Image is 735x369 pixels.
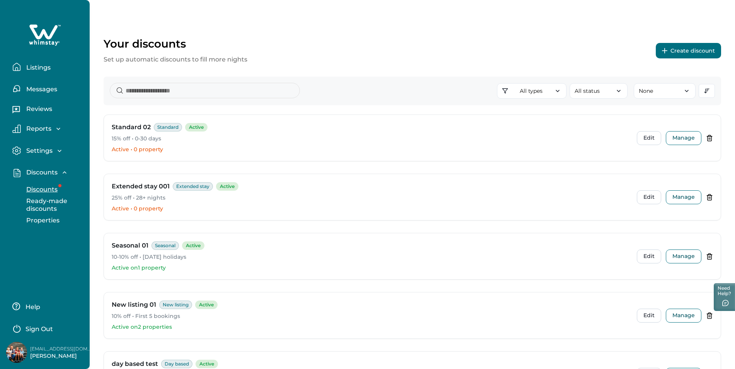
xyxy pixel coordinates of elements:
button: Edit [637,249,661,263]
span: Active [195,301,218,309]
button: Listings [12,59,83,75]
button: Manage [666,131,701,145]
p: 15% off • 0-30 days [112,135,631,143]
p: Help [23,303,40,311]
p: Reports [24,125,51,133]
h3: New listing 01 [112,300,156,309]
button: Reviews [12,102,83,118]
h3: day based test [112,359,158,369]
button: Edit [637,190,661,204]
span: Day based [161,360,192,368]
button: Edit [637,309,661,323]
p: Reviews [24,105,52,113]
p: Settings [24,147,53,155]
p: Discounts [24,186,58,193]
h3: Seasonal 01 [112,241,148,250]
p: 10% off • First 5 bookings [112,313,631,320]
p: 10-10% off • [DATE] holidays [112,253,631,261]
span: Standard [154,123,182,132]
p: Discounts [24,169,58,176]
p: [EMAIL_ADDRESS][DOMAIN_NAME] [30,345,92,353]
span: Extended stay [173,182,213,191]
button: Manage [666,309,701,323]
p: Your discounts [104,37,247,50]
button: Sign Out [12,320,81,336]
button: Ready-made discounts [18,197,89,213]
button: Reports [12,125,83,133]
p: 25% off • 28+ nights [112,194,631,202]
button: Settings [12,146,83,155]
span: Seasonal [151,241,179,250]
p: Listings [24,64,51,72]
button: Messages [12,81,83,96]
p: Active • 0 property [112,146,631,154]
button: Properties [18,213,89,228]
span: Active [182,241,204,250]
p: Messages [24,85,57,93]
p: Set up automatic discounts to fill more nights [104,55,247,64]
p: Properties [24,217,60,224]
button: Help [12,299,81,314]
div: Discounts [12,182,83,228]
p: Ready-made discounts [24,197,89,212]
p: Active on 1 property [112,264,631,272]
button: Discounts [18,182,89,197]
button: Manage [666,190,701,204]
p: Active • 0 property [112,205,631,213]
h3: Extended stay 001 [112,182,170,191]
button: Create discount [656,43,721,58]
p: [PERSON_NAME] [30,352,92,360]
h3: Standard 02 [112,123,151,132]
span: Active [196,360,218,368]
img: Whimstay Host [6,342,27,363]
span: New listing [159,301,192,309]
p: Active on 2 properties [112,323,631,331]
button: Manage [666,249,701,263]
button: Edit [637,131,661,145]
button: Discounts [12,168,83,177]
span: Active [216,182,238,191]
p: Sign Out [26,325,53,333]
span: Active [185,123,208,132]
